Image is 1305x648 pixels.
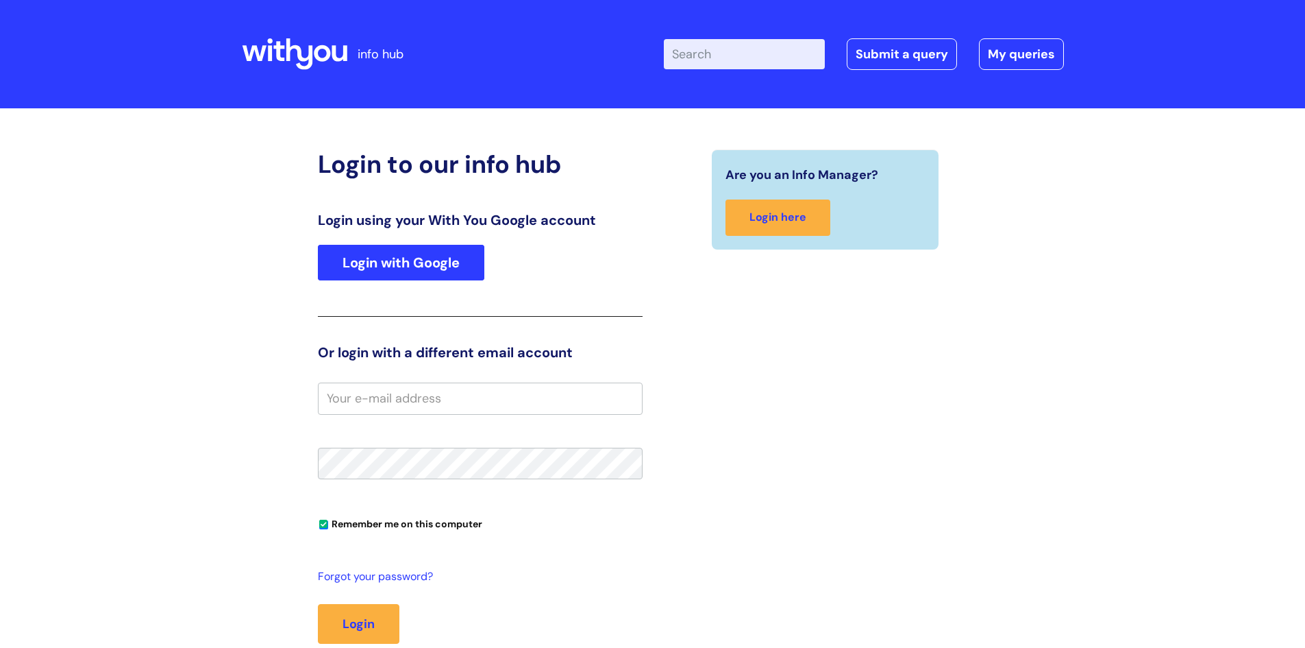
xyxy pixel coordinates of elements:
input: Search [664,39,825,69]
input: Your e-mail address [318,383,643,414]
h3: Or login with a different email account [318,344,643,361]
a: Login here [725,200,830,236]
a: Login with Google [318,245,484,280]
a: Submit a query [847,38,957,70]
a: Forgot your password? [318,567,636,587]
p: info hub [358,43,403,65]
span: Are you an Info Manager? [725,164,878,186]
label: Remember me on this computer [318,515,482,530]
div: You can uncheck this option if you're logging in from a shared device [318,512,643,534]
h3: Login using your With You Google account [318,212,643,228]
button: Login [318,604,399,644]
a: My queries [979,38,1064,70]
h2: Login to our info hub [318,149,643,179]
input: Remember me on this computer [319,520,328,529]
